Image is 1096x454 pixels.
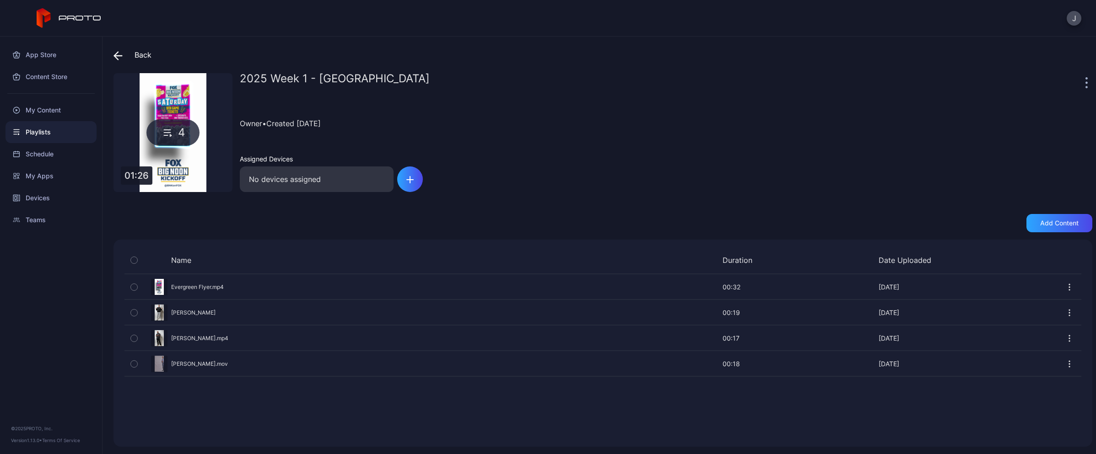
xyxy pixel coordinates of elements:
[5,99,97,121] a: My Content
[146,119,200,146] div: 4
[240,73,1083,91] div: 2025 Week 1 - [GEOGRAPHIC_DATA]
[5,187,97,209] a: Devices
[240,155,394,163] div: Assigned Devices
[240,102,1092,144] div: Owner • Created [DATE]
[5,66,97,88] a: Content Store
[1026,214,1092,232] button: Add content
[144,256,613,265] div: Name
[5,165,97,187] a: My Apps
[879,256,947,265] div: Date Uploaded
[5,209,97,231] a: Teams
[723,256,768,265] div: Duration
[11,438,42,443] span: Version 1.13.0 •
[5,121,97,143] a: Playlists
[5,44,97,66] a: App Store
[42,438,80,443] a: Terms Of Service
[1067,11,1081,26] button: J
[11,425,91,432] div: © 2025 PROTO, Inc.
[5,143,97,165] a: Schedule
[240,166,394,192] div: No devices assigned
[113,44,151,66] div: Back
[1040,219,1079,227] div: Add content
